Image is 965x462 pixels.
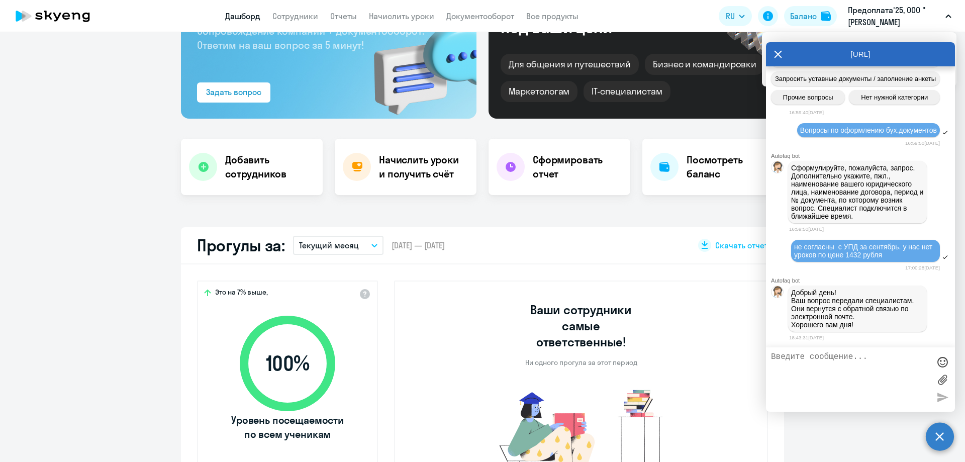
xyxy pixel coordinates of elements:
[771,278,955,284] div: Autofaq bot
[775,75,936,82] span: Запросить уставные документы / заполнение анкеты
[843,4,956,28] button: Предоплата'25, ООО "[PERSON_NAME] РАМЕНСКОЕ"
[197,82,270,103] button: Задать вопрос
[230,413,345,441] span: Уровень посещаемости по всем ученикам
[905,265,940,270] time: 17:00:28[DATE]
[783,94,833,101] span: Прочие вопросы
[771,161,784,176] img: bot avatar
[517,302,646,350] h3: Ваши сотрудники самые ответственные!
[821,11,831,21] img: balance
[392,240,445,251] span: [DATE] — [DATE]
[533,153,622,181] h4: Сформировать отчет
[789,226,824,232] time: 16:59:50[DATE]
[446,11,514,21] a: Документооборот
[861,94,928,101] span: Нет нужной категории
[215,288,268,300] span: Это на 7% выше,
[784,6,837,26] button: Балансbalance
[230,351,345,376] span: 100 %
[791,289,924,297] p: Добрый день!
[225,153,315,181] h4: Добавить сотрудников
[794,243,934,259] span: не согласны с УПД за сентябрь. у нас нет уроков по цене 1432 рубля
[272,11,318,21] a: Сотрудники
[645,54,764,75] div: Бизнес и командировки
[791,305,924,321] p: Они вернутся с обратной связью по электронной почте.
[800,126,937,134] span: Вопросы по оформлению бух.документов
[330,11,357,21] a: Отчеты
[771,90,845,105] button: Прочие вопросы
[369,11,434,21] a: Начислить уроки
[848,4,941,28] p: Предоплата'25, ООО "[PERSON_NAME] РАМЕНСКОЕ"
[771,71,940,86] button: Запросить уставные документы / заполнение анкеты
[687,153,776,181] h4: Посмотреть баланс
[299,239,359,251] p: Текущий месяц
[197,235,285,255] h2: Прогулы за:
[726,10,735,22] span: RU
[584,81,670,102] div: IT-специалистам
[293,236,383,255] button: Текущий месяц
[715,240,768,251] span: Скачать отчет
[501,2,672,36] div: Курсы английского под ваши цели
[359,6,476,119] img: bg-img
[379,153,466,181] h4: Начислить уроки и получить счёт
[789,110,824,115] time: 16:59:40[DATE]
[790,10,817,22] div: Баланс
[905,140,940,146] time: 16:59:50[DATE]
[791,164,925,220] span: Сформулируйте, пожалуйста, запрос. Дополнительно укажите, пжл., наименование вашего юридического ...
[771,286,784,301] img: bot avatar
[771,153,955,159] div: Autofaq bot
[849,90,940,105] button: Нет нужной категории
[526,11,578,21] a: Все продукты
[719,6,752,26] button: RU
[501,81,577,102] div: Маркетологам
[935,372,950,387] label: Лимит 10 файлов
[789,335,824,340] time: 18:43:31[DATE]
[501,54,639,75] div: Для общения и путешествий
[791,321,924,329] p: Хорошего вам дня!
[206,86,261,98] div: Задать вопрос
[525,358,637,367] p: Ни одного прогула за этот период
[225,11,260,21] a: Дашборд
[791,297,924,305] p: Ваш вопрос передали специалистам.
[762,32,956,86] ul: RU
